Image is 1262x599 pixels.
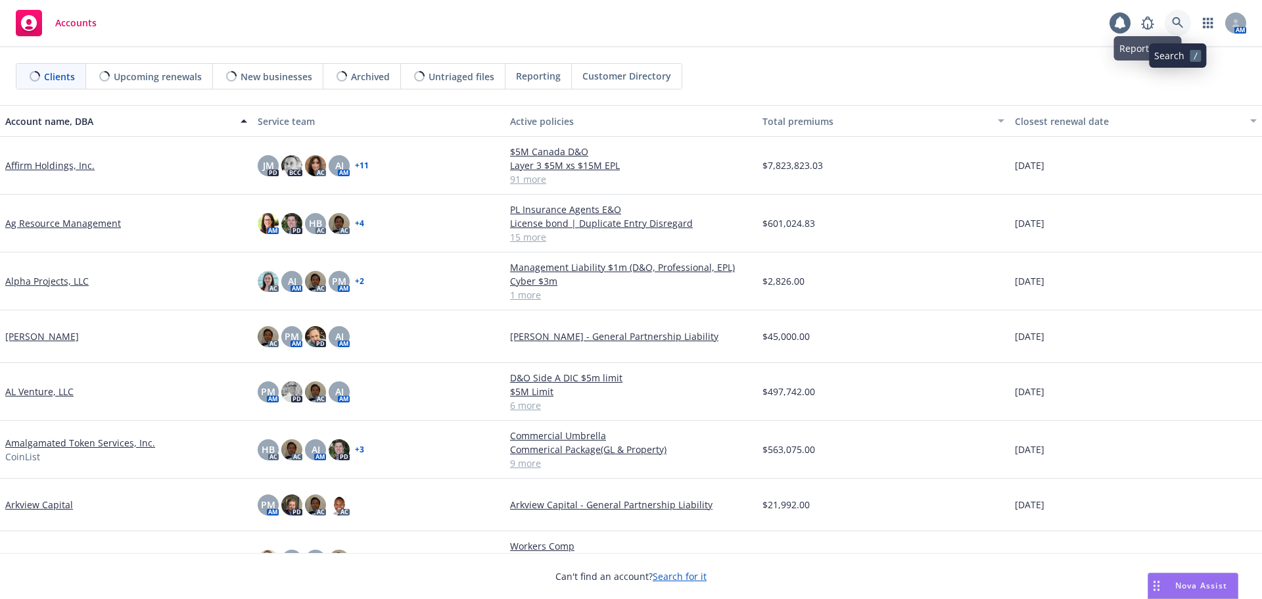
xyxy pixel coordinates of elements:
span: $563,075.00 [762,443,815,456]
span: PM [261,498,275,512]
a: Commerical Package(GL & Property) [510,443,752,456]
a: 91 more [510,172,752,186]
button: Total premiums [757,105,1010,137]
span: [DATE] [1015,158,1044,172]
a: + 3 [355,446,364,454]
a: [PERSON_NAME] [5,329,79,343]
img: photo [329,439,350,460]
img: photo [305,381,326,402]
a: AL Venture, LLC [5,385,74,398]
button: Active policies [505,105,757,137]
span: AJ [335,329,344,343]
span: AJ [312,443,320,456]
img: photo [258,213,279,234]
span: PM [285,329,299,343]
span: Archived [351,70,390,84]
div: Account name, DBA [5,114,233,128]
img: photo [305,326,326,347]
a: Arkview Capital - General Partnership Liability [510,498,752,512]
a: Switch app [1195,10,1221,36]
a: Layer 3 $5M xs $15M EPL [510,158,752,172]
span: AJ [335,158,344,172]
a: Amalgamated Token Services, Inc. [5,436,155,450]
a: 15 more [510,230,752,244]
span: [DATE] [1015,274,1044,288]
img: photo [258,550,279,571]
span: AJ [288,274,296,288]
span: Clients [44,70,75,84]
div: Total premiums [762,114,990,128]
a: License bond | Duplicate Entry Disregard [510,216,752,230]
span: Upcoming renewals [114,70,202,84]
a: 1 more [510,288,752,302]
span: [DATE] [1015,498,1044,512]
span: Nova Assist [1175,580,1227,591]
span: HB [262,443,275,456]
a: + 4 [355,220,364,228]
a: Affirm Holdings, Inc. [5,158,95,172]
span: Untriaged files [429,70,494,84]
span: Can't find an account? [555,569,707,583]
img: photo [305,494,326,515]
a: Ag Resource Management [5,216,121,230]
span: $7,823,823.03 [762,158,823,172]
span: Reporting [516,69,561,83]
a: Alpha Projects, LLC [5,274,89,288]
img: photo [258,326,279,347]
img: photo [281,381,302,402]
a: PL Insurance Agents E&O [510,203,752,216]
a: Report a Bug [1134,10,1161,36]
span: PM [332,274,346,288]
img: photo [305,155,326,176]
img: photo [281,494,302,515]
a: Search for it [653,570,707,583]
div: Closest renewal date [1015,114,1242,128]
a: Search [1165,10,1191,36]
img: photo [281,439,302,460]
a: 6 more [510,398,752,412]
div: Drag to move [1148,573,1165,598]
span: $601,024.83 [762,216,815,230]
span: JM [263,158,274,172]
button: Service team [252,105,505,137]
span: $497,742.00 [762,385,815,398]
a: $5M Canada D&O [510,145,752,158]
span: [DATE] [1015,443,1044,456]
span: HB [309,216,322,230]
a: Cyber $3m [510,274,752,288]
span: PM [261,385,275,398]
img: photo [329,494,350,515]
img: photo [329,550,350,571]
a: Commercial Umbrella [510,429,752,443]
img: photo [281,213,302,234]
span: [DATE] [1015,385,1044,398]
img: photo [329,213,350,234]
span: Customer Directory [582,69,671,83]
a: Management Liability $1m (D&O, Professional, EPL) [510,260,752,274]
a: Workers Comp [510,539,752,553]
img: photo [258,271,279,292]
a: Arkview Capital [5,498,73,512]
img: photo [305,271,326,292]
button: Closest renewal date [1010,105,1262,137]
a: D&O Side A DIC $5m limit [510,371,752,385]
span: AJ [335,385,344,398]
span: $2,826.00 [762,274,805,288]
div: Active policies [510,114,752,128]
span: New businesses [241,70,312,84]
span: $21,992.00 [762,498,810,512]
span: [DATE] [1015,329,1044,343]
img: photo [281,155,302,176]
div: Service team [258,114,500,128]
span: [DATE] [1015,216,1044,230]
a: 9 more [510,456,752,470]
a: + 11 [355,162,369,170]
button: Nova Assist [1148,573,1238,599]
a: + 2 [355,277,364,285]
a: $5M Limit [510,385,752,398]
span: $45,000.00 [762,329,810,343]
